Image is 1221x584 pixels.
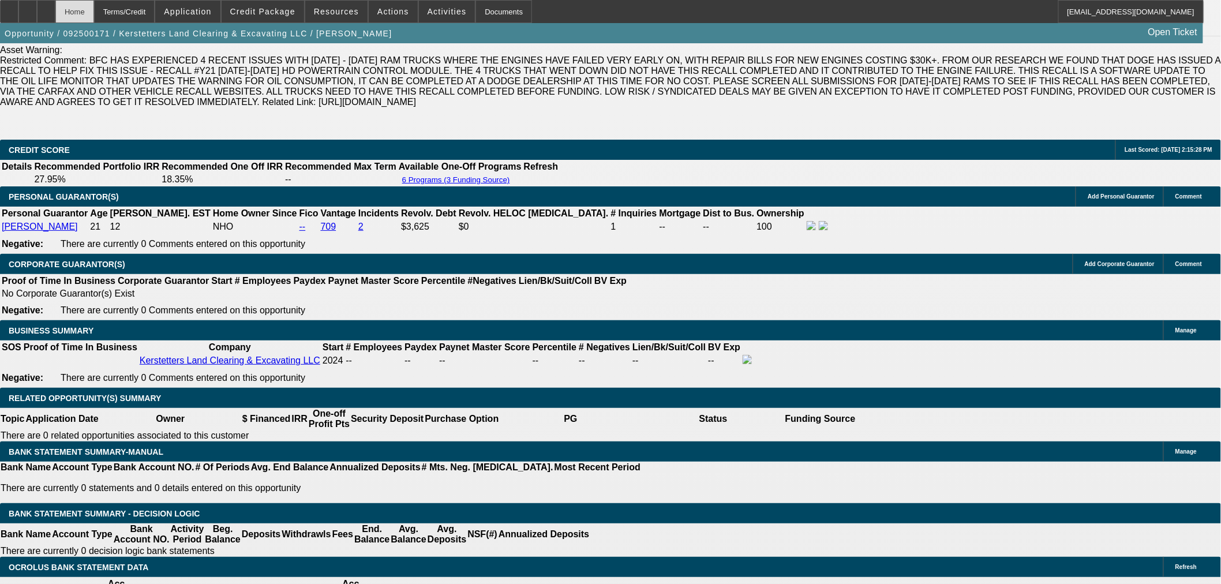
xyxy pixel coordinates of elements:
span: Resources [314,7,359,16]
td: -- [404,354,437,367]
b: Revolv. HELOC [MEDICAL_DATA]. [459,208,609,218]
b: Company [209,342,251,352]
td: 21 [89,220,108,233]
button: Application [155,1,220,23]
th: Annualized Deposits [498,523,590,545]
th: Annualized Deposits [329,462,421,473]
b: # Inquiries [610,208,657,218]
b: Percentile [421,276,465,286]
td: 2024 [322,354,344,367]
span: -- [346,355,352,365]
th: Avg. Deposits [427,523,467,545]
span: OCROLUS BANK STATEMENT DATA [9,563,148,572]
b: Negative: [2,239,43,249]
th: # Mts. Neg. [MEDICAL_DATA]. [421,462,554,473]
th: Fees [332,523,354,545]
td: NHO [212,220,298,233]
th: Application Date [25,408,99,430]
b: Incidents [358,208,399,218]
b: Revolv. Debt [401,208,456,218]
b: BV Exp [708,342,740,352]
span: RELATED OPPORTUNITY(S) SUMMARY [9,394,161,403]
th: Withdrawls [281,523,331,545]
th: Recommended Portfolio IRR [33,161,160,173]
td: -- [284,174,397,185]
a: 2 [358,222,364,231]
span: CORPORATE GUARANTOR(S) [9,260,125,269]
img: facebook-icon.png [807,221,816,230]
th: NSF(#) [467,523,498,545]
a: 709 [321,222,336,231]
b: Corporate Guarantor [118,276,209,286]
th: $ Financed [242,408,291,430]
b: #Negatives [468,276,517,286]
span: There are currently 0 Comments entered on this opportunity [61,305,305,315]
span: There are currently 0 Comments entered on this opportunity [61,239,305,249]
span: Add Corporate Guarantor [1085,261,1155,267]
th: Beg. Balance [204,523,241,545]
div: -- [579,355,630,366]
b: # Employees [235,276,291,286]
td: $0 [458,220,609,233]
span: BANK STATEMENT SUMMARY-MANUAL [9,447,163,456]
b: Vantage [321,208,356,218]
td: No Corporate Guarantor(s) Exist [1,288,632,300]
th: # Of Periods [195,462,250,473]
td: 100 [756,220,805,233]
img: facebook-icon.png [743,355,752,364]
b: Mortgage [660,208,701,218]
td: -- [659,220,702,233]
b: Start [323,342,343,352]
b: [PERSON_NAME]. EST [110,208,211,218]
th: Funding Source [785,408,856,430]
th: Details [1,161,32,173]
span: Manage [1175,448,1197,455]
th: Avg. Balance [390,523,426,545]
b: # Negatives [579,342,630,352]
b: Paydex [404,342,437,352]
th: Account Type [51,462,113,473]
b: Paynet Master Score [439,342,530,352]
span: Opportunity / 092500171 / Kerstetters Land Clearing & Excavating LLC / [PERSON_NAME] [5,29,392,38]
th: Activity Period [170,523,205,545]
span: There are currently 0 Comments entered on this opportunity [61,373,305,383]
span: Add Personal Guarantor [1088,193,1155,200]
b: Fico [299,208,319,218]
th: Recommended Max Term [284,161,397,173]
a: -- [299,222,306,231]
a: Kerstetters Land Clearing & Excavating LLC [140,355,320,365]
div: -- [439,355,530,366]
button: Credit Package [222,1,304,23]
b: Negative: [2,373,43,383]
div: -- [533,355,576,366]
th: Owner [99,408,242,430]
button: Actions [369,1,418,23]
th: Bank Account NO. [113,462,195,473]
th: Most Recent Period [554,462,641,473]
th: Refresh [523,161,559,173]
span: Actions [377,7,409,16]
th: Status [642,408,785,430]
b: Home Owner Since [213,208,297,218]
th: SOS [1,342,22,353]
a: Open Ticket [1144,23,1202,42]
p: There are currently 0 statements and 0 details entered on this opportunity [1,483,641,493]
span: Bank Statement Summary - Decision Logic [9,509,200,518]
b: # Employees [346,342,402,352]
span: BUSINESS SUMMARY [9,326,93,335]
th: Proof of Time In Business [1,275,116,287]
th: Security Deposit [350,408,424,430]
td: -- [707,354,741,367]
th: Proof of Time In Business [23,342,138,353]
img: linkedin-icon.png [819,221,828,230]
th: Avg. End Balance [250,462,329,473]
td: 27.95% [33,174,160,185]
th: One-off Profit Pts [308,408,350,430]
span: Activities [428,7,467,16]
th: IRR [291,408,308,430]
span: Application [164,7,211,16]
b: Paynet Master Score [328,276,419,286]
span: Refresh [1175,564,1197,570]
span: Comment [1175,193,1202,200]
b: Lien/Bk/Suit/Coll [632,342,706,352]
